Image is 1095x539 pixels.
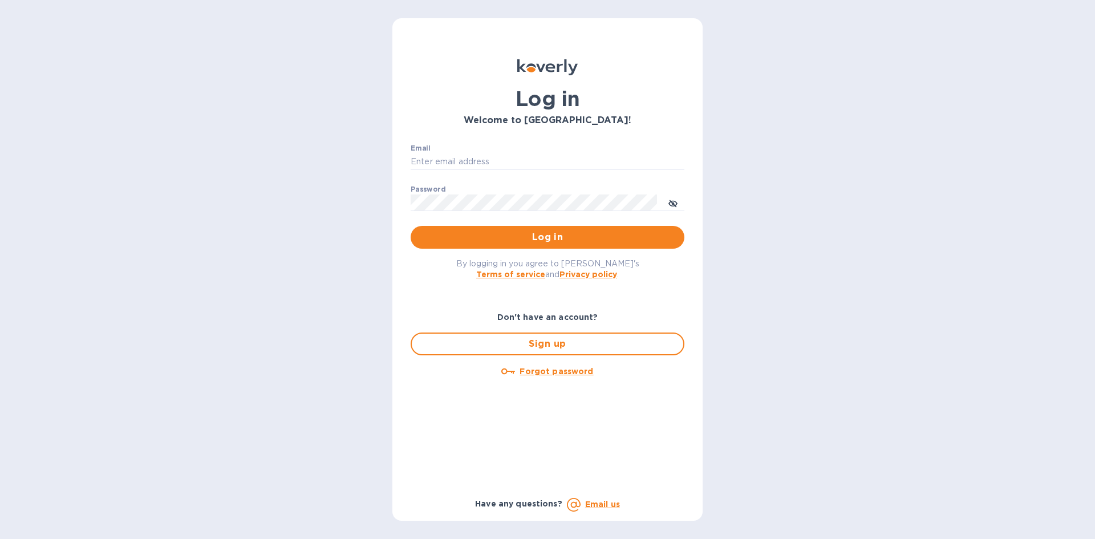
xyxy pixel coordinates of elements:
[559,270,617,279] a: Privacy policy
[411,87,684,111] h1: Log in
[662,191,684,214] button: toggle password visibility
[475,499,562,508] b: Have any questions?
[476,270,545,279] a: Terms of service
[517,59,578,75] img: Koverly
[411,186,445,193] label: Password
[411,153,684,171] input: Enter email address
[520,367,593,376] u: Forgot password
[411,333,684,355] button: Sign up
[411,145,431,152] label: Email
[421,337,674,351] span: Sign up
[411,226,684,249] button: Log in
[411,115,684,126] h3: Welcome to [GEOGRAPHIC_DATA]!
[420,230,675,244] span: Log in
[585,500,620,509] a: Email us
[497,313,598,322] b: Don't have an account?
[456,259,639,279] span: By logging in you agree to [PERSON_NAME]'s and .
